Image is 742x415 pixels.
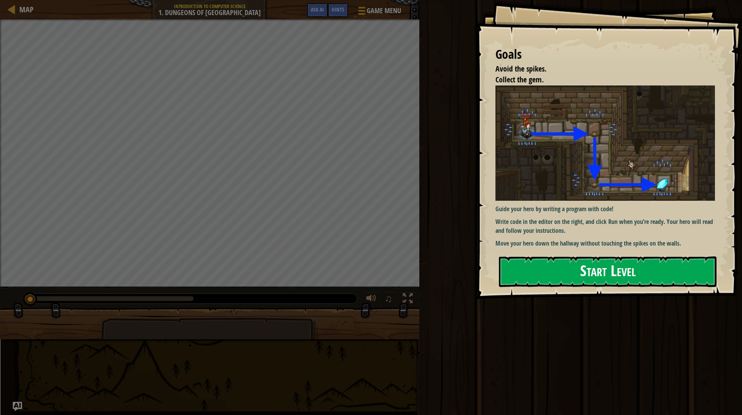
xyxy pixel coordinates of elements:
[495,63,546,74] span: Avoid the spikes.
[486,74,713,85] li: Collect the gem.
[400,292,415,307] button: Toggle fullscreen
[495,217,721,235] p: Write code in the editor on the right, and click Run when you’re ready. Your hero will read it an...
[495,239,721,248] p: Move your hero down the hallway without touching the spikes on the walls.
[352,3,406,21] button: Game Menu
[367,6,401,16] span: Game Menu
[486,63,713,75] li: Avoid the spikes.
[499,256,716,287] button: Start Level
[3,52,739,59] div: Move To ...
[495,85,721,201] img: Dungeons of kithgard
[385,293,392,304] span: ♫
[383,292,396,307] button: ♫
[3,3,739,10] div: Sort A > Z
[307,3,328,17] button: Ask AI
[332,6,344,13] span: Hints
[3,24,739,31] div: Delete
[3,45,739,52] div: Rename
[3,31,739,38] div: Options
[19,4,34,15] span: Map
[3,10,739,17] div: Sort New > Old
[495,74,544,85] span: Collect the gem.
[495,46,715,63] div: Goals
[364,292,379,307] button: Adjust volume
[495,205,721,213] p: Guide your hero by writing a program with code!
[3,38,739,45] div: Sign out
[311,6,324,13] span: Ask AI
[15,4,34,15] a: Map
[13,402,22,411] button: Ask AI
[3,17,739,24] div: Move To ...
